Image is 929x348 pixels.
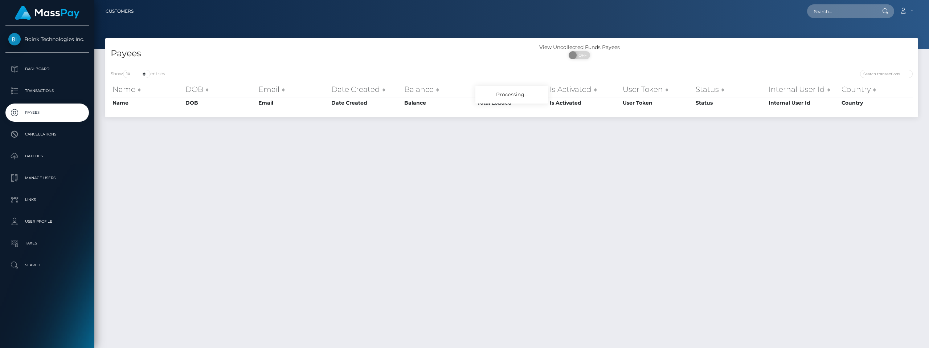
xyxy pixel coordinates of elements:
[621,97,694,109] th: User Token
[5,191,89,209] a: Links
[5,213,89,231] a: User Profile
[111,47,506,60] h4: Payees
[767,97,840,109] th: Internal User Id
[330,97,402,109] th: Date Created
[106,4,134,19] a: Customers
[8,85,86,96] p: Transactions
[5,60,89,78] a: Dashboard
[573,51,591,59] span: OFF
[111,70,165,78] label: Show entries
[694,97,767,109] th: Status
[548,97,621,109] th: Is Activated
[8,194,86,205] p: Links
[475,82,548,97] th: Total Loaded
[5,82,89,100] a: Transactions
[8,64,86,74] p: Dashboard
[111,82,184,97] th: Name
[8,107,86,118] p: Payees
[621,82,694,97] th: User Token
[8,216,86,227] p: User Profile
[5,125,89,143] a: Cancellations
[694,82,767,97] th: Status
[15,6,79,20] img: MassPay Logo
[5,234,89,252] a: Taxes
[5,256,89,274] a: Search
[840,97,913,109] th: Country
[184,82,257,97] th: DOB
[8,151,86,162] p: Batches
[5,36,89,43] span: Boink Technologies Inc.
[402,82,475,97] th: Balance
[123,70,150,78] select: Showentries
[111,97,184,109] th: Name
[8,173,86,183] p: Manage Users
[860,70,913,78] input: Search transactions
[475,86,548,104] div: Processing...
[5,169,89,187] a: Manage Users
[5,104,89,122] a: Payees
[840,82,913,97] th: Country
[548,82,621,97] th: Is Activated
[512,44,647,51] div: View Uncollected Funds Payees
[402,97,475,109] th: Balance
[8,238,86,249] p: Taxes
[257,82,330,97] th: Email
[8,33,21,45] img: Boink Technologies Inc.
[5,147,89,165] a: Batches
[767,82,840,97] th: Internal User Id
[807,4,875,18] input: Search...
[184,97,257,109] th: DOB
[8,129,86,140] p: Cancellations
[257,97,330,109] th: Email
[330,82,402,97] th: Date Created
[8,260,86,271] p: Search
